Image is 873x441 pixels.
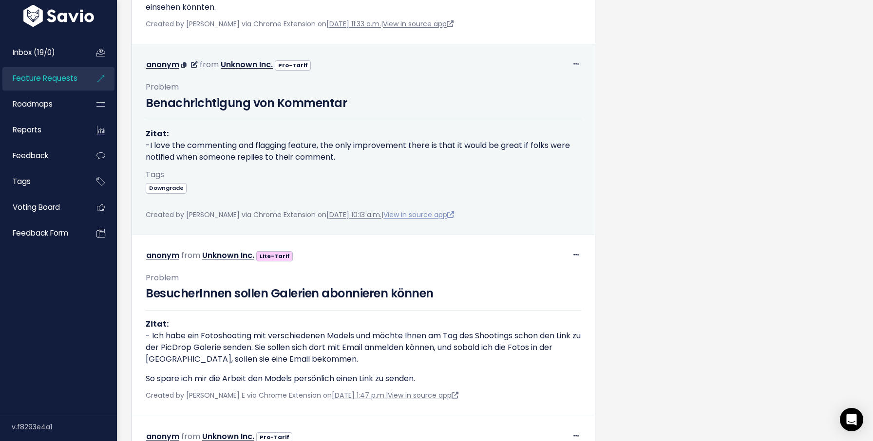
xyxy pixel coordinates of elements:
[146,183,187,192] a: Downgrade
[260,252,290,260] strong: Lite-Tarif
[146,285,581,302] h3: BesucherInnen sollen Galerien abonnieren können
[21,5,96,27] img: logo-white.9d6f32f41409.svg
[326,210,381,220] a: [DATE] 10:13 a.m.
[200,59,219,70] span: from
[146,272,179,283] span: Problem
[326,19,381,29] a: [DATE] 11:33 a.m.
[2,41,81,64] a: Inbox (19/0)
[2,170,81,193] a: Tags
[388,390,458,400] a: View in source app
[13,228,68,238] span: Feedback form
[146,390,458,400] span: Created by [PERSON_NAME] E via Chrome Extension on |
[13,47,55,57] span: Inbox (19/0)
[146,128,169,139] strong: Zitat:
[181,250,200,261] span: from
[146,210,454,220] span: Created by [PERSON_NAME] via Chrome Extension on |
[2,93,81,115] a: Roadmaps
[12,414,117,440] div: v.f8293e4a1
[146,128,581,163] p: -I love the commenting and flagging feature, the only improvement there is that it would be great...
[840,408,863,431] div: Open Intercom Messenger
[278,61,308,69] strong: Pro-Tarif
[260,433,289,441] strong: Pro-Tarif
[2,145,81,167] a: Feedback
[2,196,81,219] a: Voting Board
[146,183,187,193] span: Downgrade
[2,222,81,244] a: Feedback form
[146,373,581,385] p: So spare ich mir die Arbeit den Models persönlich einen Link zu senden.
[383,210,454,220] a: View in source app
[202,250,254,261] a: Unknown Inc.
[13,202,60,212] span: Voting Board
[2,67,81,90] a: Feature Requests
[332,390,386,400] a: [DATE] 1:47 p.m.
[13,176,31,186] span: Tags
[146,81,179,92] span: Problem
[146,250,179,261] a: anonym
[13,99,53,109] span: Roadmaps
[146,169,164,180] span: Tags
[146,318,581,365] p: - Ich habe ein Fotoshooting mit verschiedenen Models und möchte Ihnen am Tag des Shootings schon ...
[383,19,454,29] a: View in source app
[146,19,454,29] span: Created by [PERSON_NAME] via Chrome Extension on |
[146,318,169,330] strong: Zitat:
[13,125,41,135] span: Reports
[13,73,77,83] span: Feature Requests
[13,150,48,161] span: Feedback
[146,94,581,112] h3: Benachrichtigung von Kommentar
[146,59,179,70] a: anonym
[2,119,81,141] a: Reports
[221,59,273,70] a: Unknown Inc.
